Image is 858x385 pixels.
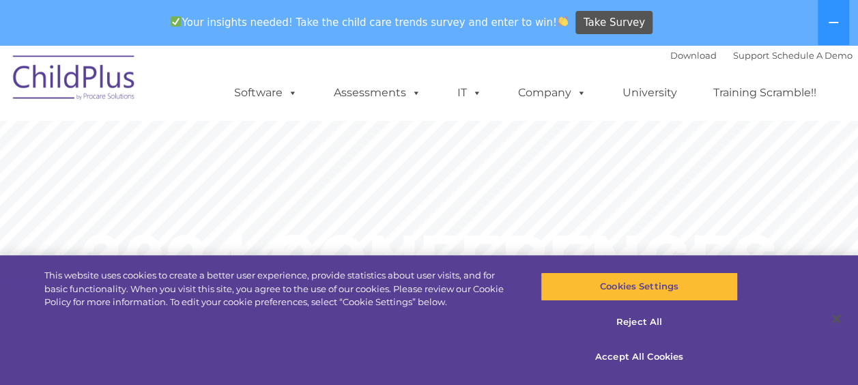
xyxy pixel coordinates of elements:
[504,79,600,106] a: Company
[220,79,311,106] a: Software
[44,269,515,309] div: This website uses cookies to create a better user experience, provide statistics about user visit...
[772,50,853,61] a: Schedule A Demo
[558,16,568,27] img: 👏
[541,272,738,301] button: Cookies Settings
[171,16,181,27] img: ✅
[165,9,574,35] span: Your insights needed! Take the child care trends survey and enter to win!
[541,308,738,337] button: Reject All
[733,50,769,61] a: Support
[81,246,777,280] rs-layer: 2024 CONFERENCES
[821,304,851,334] button: Close
[609,79,691,106] a: University
[575,11,653,35] a: Take Survey
[444,79,496,106] a: IT
[700,79,830,106] a: Training Scramble!!
[584,11,645,35] span: Take Survey
[670,50,717,61] a: Download
[6,46,143,114] img: ChildPlus by Procare Solutions
[541,343,738,371] button: Accept All Cookies
[320,79,435,106] a: Assessments
[670,50,853,61] font: |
